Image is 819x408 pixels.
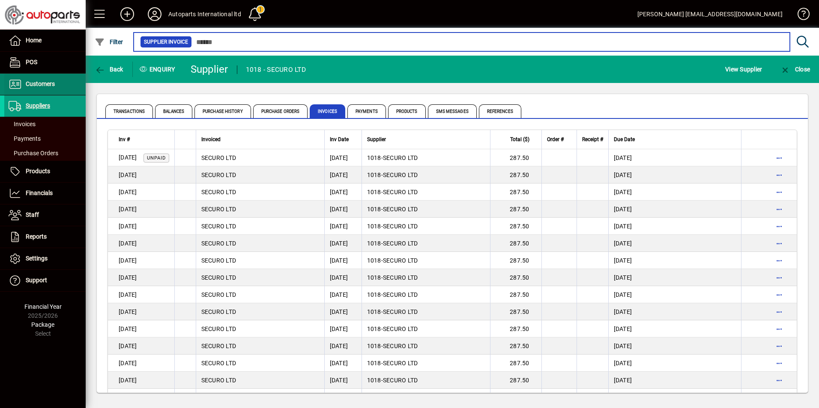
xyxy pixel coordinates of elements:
td: - [362,218,490,235]
span: [DATE] [119,223,137,230]
td: [DATE] [324,201,362,218]
span: 1018 [367,377,381,384]
button: More options [772,237,786,250]
span: Total ($) [510,135,529,144]
span: SECURO LTD [201,189,236,195]
td: 287.50 [490,355,541,372]
td: [DATE] [608,201,741,218]
td: [DATE] [324,252,362,269]
span: Back [95,66,123,73]
span: Financial Year [24,303,62,310]
td: [DATE] [608,183,741,201]
span: SECURO LTD [383,360,418,367]
span: SECURO LTD [383,240,418,247]
span: 1018 [367,291,381,298]
span: SECURO LTD [201,343,236,349]
div: Total ($) [496,135,537,144]
button: More options [772,271,786,284]
span: SECURO LTD [201,257,236,264]
span: Supplier [367,135,386,144]
td: - [362,235,490,252]
button: More options [772,373,786,387]
button: More options [772,288,786,302]
td: 287.50 [490,183,541,201]
span: 1018 [367,325,381,332]
span: SECURO LTD [383,154,418,161]
span: Payments [347,104,386,118]
app-page-header-button: Close enquiry [771,62,819,77]
button: More options [772,254,786,267]
a: Home [4,30,86,51]
td: [DATE] [608,235,741,252]
td: [DATE] [608,218,741,235]
span: Inv # [119,135,130,144]
span: Home [26,37,42,44]
span: Reports [26,233,47,240]
span: Financials [26,189,53,196]
span: SECURO LTD [383,257,418,264]
span: 1018 [367,308,381,315]
span: Purchase Orders [253,104,308,118]
td: [DATE] [324,218,362,235]
a: Invoices [4,117,86,131]
td: - [362,149,490,166]
span: SECURO LTD [201,308,236,315]
td: [DATE] [608,269,741,286]
td: 287.50 [490,201,541,218]
span: SECURO LTD [383,325,418,332]
div: Supplier [367,135,485,144]
button: Add [114,6,141,22]
a: Purchase Orders [4,146,86,160]
span: Invoices [310,104,345,118]
td: [DATE] [608,149,741,166]
span: SECURO LTD [201,154,236,161]
span: SECURO LTD [201,325,236,332]
span: 1018 [367,257,381,264]
button: More options [772,322,786,336]
td: - [362,252,490,269]
div: 1018 - SECURO LTD [246,63,306,77]
td: [DATE] [608,355,741,372]
span: SECURO LTD [383,189,418,195]
td: - [362,355,490,372]
td: - [362,337,490,355]
td: [DATE] [608,286,741,303]
span: 1018 [367,171,381,178]
td: [DATE] [324,320,362,337]
td: [DATE] [324,149,362,166]
button: More options [772,202,786,216]
td: 287.50 [490,372,541,389]
span: Receipt # [582,135,603,144]
span: 1018 [367,343,381,349]
span: 1018 [367,189,381,195]
span: [DATE] [119,377,137,384]
span: SECURO LTD [201,291,236,298]
td: 287.50 [490,269,541,286]
span: View Supplier [725,62,762,76]
div: Supplier [191,62,228,76]
a: Settings [4,248,86,269]
a: POS [4,52,86,73]
span: Purchase History [194,104,251,118]
button: More options [772,185,786,199]
td: - [362,201,490,218]
span: SECURO LTD [201,274,236,281]
div: Autoparts International ltd [168,7,241,21]
a: Reports [4,226,86,248]
span: [DATE] [119,189,137,195]
span: POS [26,59,37,65]
span: Suppliers [26,102,50,109]
a: Support [4,270,86,291]
td: - [362,269,490,286]
span: Invoiced [201,135,221,144]
span: [DATE] [119,206,137,213]
span: [DATE] [119,171,137,178]
app-page-header-button: Back [86,62,133,77]
span: Settings [26,255,48,262]
button: Filter [93,34,126,50]
td: [DATE] [324,183,362,201]
span: Invoices [9,121,36,127]
a: Payments [4,131,86,146]
td: 287.50 [490,303,541,320]
td: 287.50 [490,286,541,303]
